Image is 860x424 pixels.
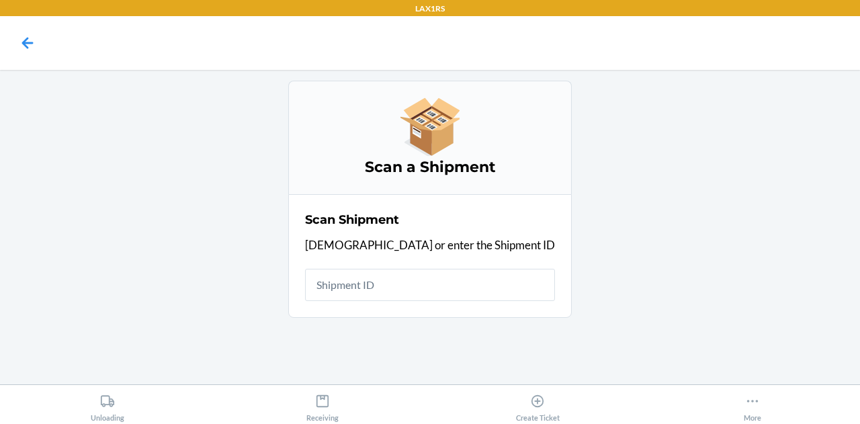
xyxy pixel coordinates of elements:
[215,385,430,422] button: Receiving
[516,388,560,422] div: Create Ticket
[305,269,555,301] input: Shipment ID
[91,388,124,422] div: Unloading
[430,385,645,422] button: Create Ticket
[305,211,399,228] h2: Scan Shipment
[305,157,555,178] h3: Scan a Shipment
[305,237,555,254] p: [DEMOGRAPHIC_DATA] or enter the Shipment ID
[744,388,761,422] div: More
[415,3,445,15] p: LAX1RS
[306,388,339,422] div: Receiving
[645,385,860,422] button: More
